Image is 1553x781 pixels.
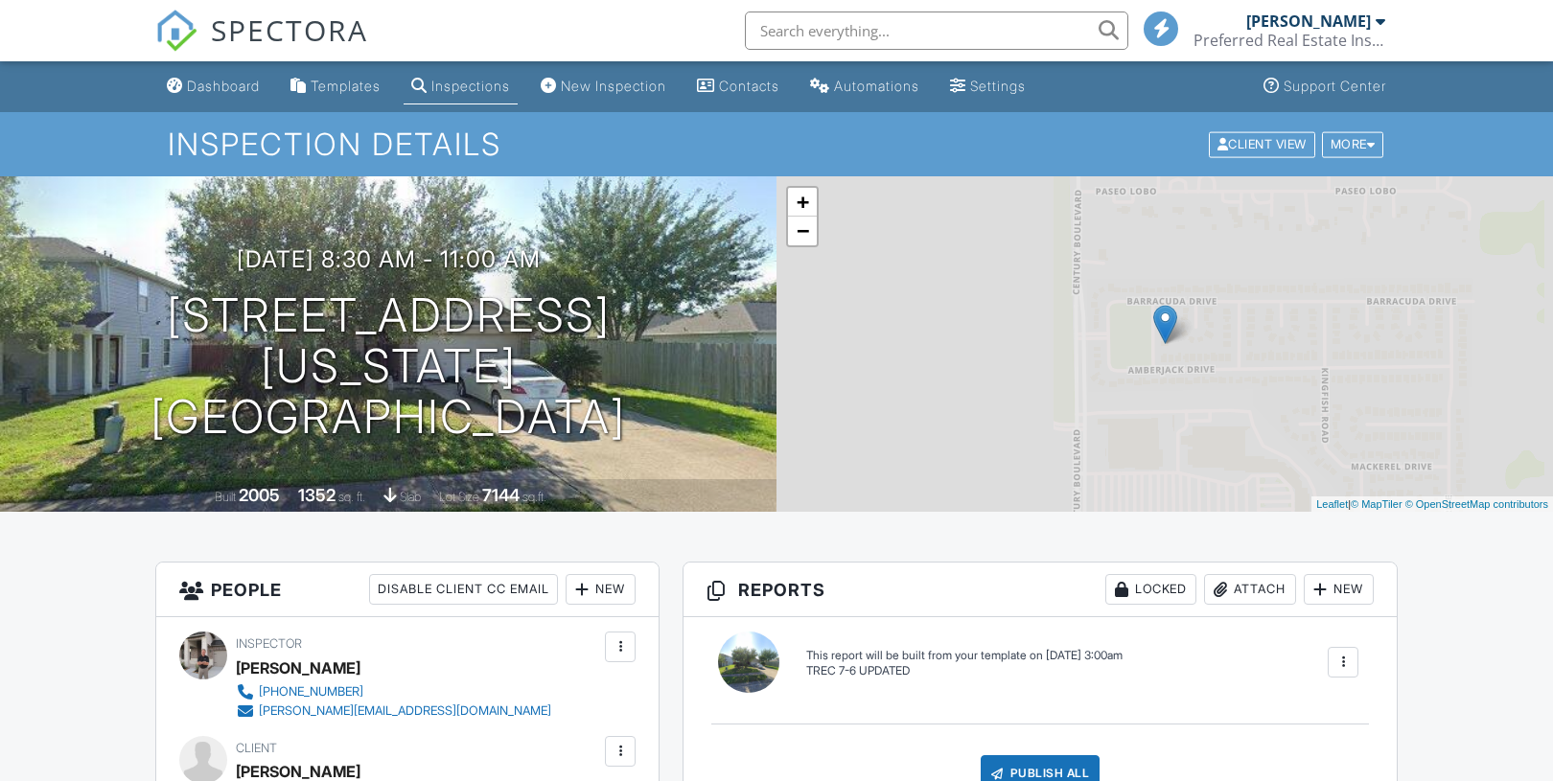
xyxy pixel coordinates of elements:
div: [PHONE_NUMBER] [259,684,363,700]
div: Support Center [1284,78,1386,94]
div: New Inspection [561,78,666,94]
a: Client View [1207,136,1320,150]
div: Templates [311,78,381,94]
span: sq.ft. [522,490,546,504]
a: SPECTORA [155,26,368,66]
div: [PERSON_NAME] [1246,11,1371,31]
a: Support Center [1256,69,1394,104]
a: [PERSON_NAME][EMAIL_ADDRESS][DOMAIN_NAME] [236,701,551,721]
div: Dashboard [187,78,260,94]
div: New [1304,574,1374,605]
div: Locked [1105,574,1196,605]
div: TREC 7-6 UPDATED [806,663,1123,679]
div: [PERSON_NAME] [236,654,360,682]
span: sq. ft. [338,490,365,504]
h3: Reports [684,563,1397,617]
a: Zoom out [788,217,817,245]
a: © MapTiler [1351,498,1402,510]
span: Inspector [236,636,302,651]
a: Contacts [689,69,787,104]
a: © OpenStreetMap contributors [1405,498,1548,510]
h1: [STREET_ADDRESS] [US_STATE][GEOGRAPHIC_DATA] [31,290,746,442]
div: [PERSON_NAME][EMAIL_ADDRESS][DOMAIN_NAME] [259,703,551,719]
a: Inspections [404,69,518,104]
div: This report will be built from your template on [DATE] 3:00am [806,648,1123,663]
div: 1352 [298,485,336,505]
a: Zoom in [788,188,817,217]
input: Search everything... [745,11,1128,50]
div: More [1322,131,1384,157]
h3: [DATE] 8:30 am - 11:00 am [237,246,541,272]
a: Dashboard [159,69,267,104]
div: Settings [970,78,1026,94]
div: Contacts [719,78,779,94]
a: Settings [942,69,1033,104]
h3: People [156,563,659,617]
div: New [566,574,636,605]
div: Preferred Real Estate Inspections, PLLC. [1194,31,1385,50]
a: Templates [283,69,388,104]
div: Automations [834,78,919,94]
span: Built [215,490,236,504]
a: New Inspection [533,69,674,104]
div: Attach [1204,574,1296,605]
span: SPECTORA [211,10,368,50]
a: [PHONE_NUMBER] [236,682,551,701]
div: Client View [1209,131,1315,157]
div: Disable Client CC Email [369,574,558,605]
a: Automations (Basic) [802,69,927,104]
span: Client [236,741,277,755]
img: The Best Home Inspection Software - Spectora [155,10,197,52]
span: Lot Size [439,490,479,504]
span: slab [400,490,421,504]
h1: Inspection Details [168,127,1385,161]
div: 7144 [482,485,520,505]
div: | [1311,496,1553,513]
a: Leaflet [1316,498,1348,510]
div: 2005 [239,485,280,505]
div: Inspections [431,78,510,94]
